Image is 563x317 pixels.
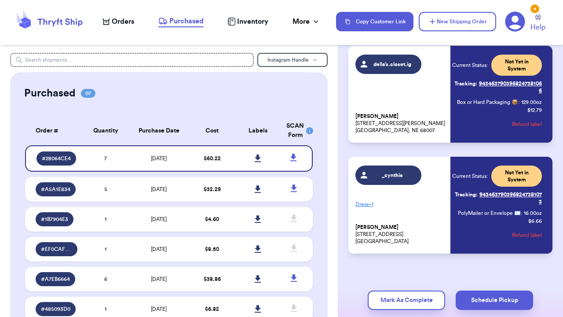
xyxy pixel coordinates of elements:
span: 1 [105,306,106,312]
span: Purchased [169,16,204,26]
span: [DATE] [151,187,167,192]
span: + 1 [369,202,373,207]
a: Inventory [227,16,268,27]
span: [DATE] [151,247,167,252]
button: Instagram Handle [257,53,328,67]
button: Copy Customer Link [336,12,413,31]
button: Mark As Complete [368,291,445,310]
span: PolyMailer or Envelope ✉️ [458,210,521,216]
span: $ 4.60 [205,217,219,222]
a: 4 [505,11,525,32]
span: : [518,99,519,106]
p: $ 6.66 [528,217,542,225]
span: Inventory [237,16,268,27]
button: Refund label [512,225,542,245]
button: New Shipping Order [419,12,496,31]
span: Instagram Handle [267,57,309,63]
span: # EF0CAF4D [41,246,72,253]
span: Box or Hard Packaging 📦 [457,100,518,105]
span: 6 [104,276,107,282]
span: 7 [104,156,107,161]
input: Search shipments... [10,53,254,67]
span: Not Yet in System [497,58,537,72]
span: # 28064CE4 [42,155,71,162]
span: $ 60.22 [204,156,221,161]
span: 1 [105,247,106,252]
span: $ 6.82 [205,306,219,312]
span: [PERSON_NAME] [355,113,398,120]
span: 1 [105,217,106,222]
span: [PERSON_NAME] [355,224,398,231]
span: [DATE] [151,156,167,161]
span: # A7EB6664 [41,276,70,283]
span: # 485093D0 [41,306,70,313]
span: Tracking: [454,80,477,87]
span: [DATE] [151,276,167,282]
h2: Purchased [24,86,76,100]
span: 16.00 oz [524,210,542,217]
span: Orders [112,16,134,27]
span: $ 32.29 [204,187,221,192]
div: SCAN Form [286,122,302,140]
span: Current Status: [452,62,488,69]
span: 5 [104,187,107,192]
th: Labels [235,116,281,145]
button: Schedule Pickup [456,291,533,310]
span: _cynthia [372,172,413,179]
span: della’s.closet.ig [372,61,413,68]
p: [STREET_ADDRESS] [GEOGRAPHIC_DATA] [355,224,445,245]
div: 4 [530,4,539,13]
th: Order # [25,116,83,145]
a: Help [530,15,545,33]
span: Not Yet in System [497,169,537,183]
span: # 1B7904E3 [41,216,68,223]
p: $ 12.79 [527,107,542,114]
span: $ 38.86 [204,276,221,282]
a: Orders [102,16,134,27]
span: 129.00 oz [521,99,542,106]
a: Tracking:9434637903968247381073 [452,188,542,209]
span: [DATE] [151,217,167,222]
a: Tracking:9434637903968247381066 [452,77,542,98]
p: Dress [355,197,445,211]
span: Current Status: [452,173,488,180]
div: More [292,16,320,27]
span: $ 8.50 [205,247,219,252]
span: 07 [81,89,95,98]
span: : [521,210,522,217]
th: Quantity [83,116,129,145]
span: Help [530,22,545,33]
button: Refund label [512,114,542,134]
p: [STREET_ADDRESS][PERSON_NAME] [GEOGRAPHIC_DATA], NE 68007 [355,113,445,134]
a: Purchased [158,16,204,27]
th: Cost [189,116,235,145]
span: [DATE] [151,306,167,312]
th: Purchase Date [128,116,189,145]
span: Tracking: [455,191,478,198]
span: # A5A1E834 [41,186,70,193]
